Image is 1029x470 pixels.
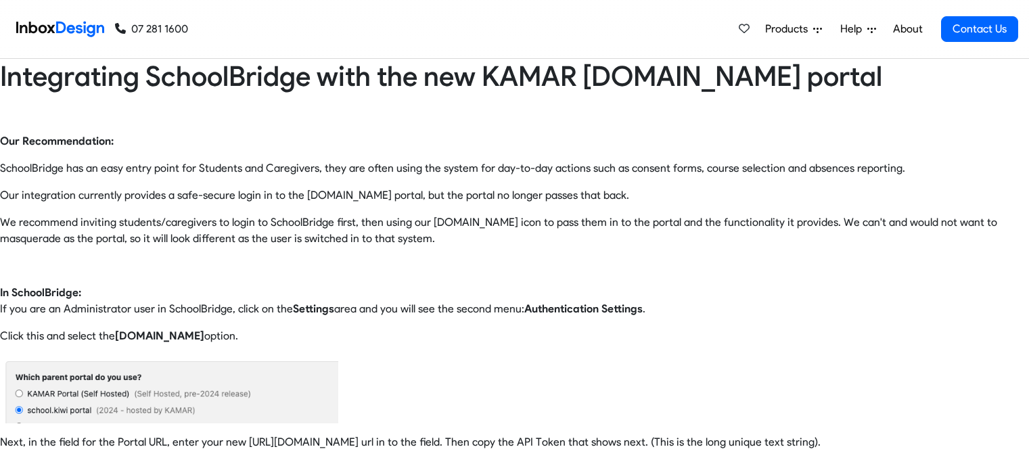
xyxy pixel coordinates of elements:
a: About [889,16,926,43]
span: Help [840,21,867,37]
a: Contact Us [941,16,1018,42]
a: 07 281 1600 [115,21,188,37]
strong: [DOMAIN_NAME] [115,329,204,342]
a: Help [835,16,882,43]
strong: Authentication Settings [524,302,643,315]
strong: Settings [293,302,334,315]
span: Products [765,21,813,37]
a: Products [760,16,827,43]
